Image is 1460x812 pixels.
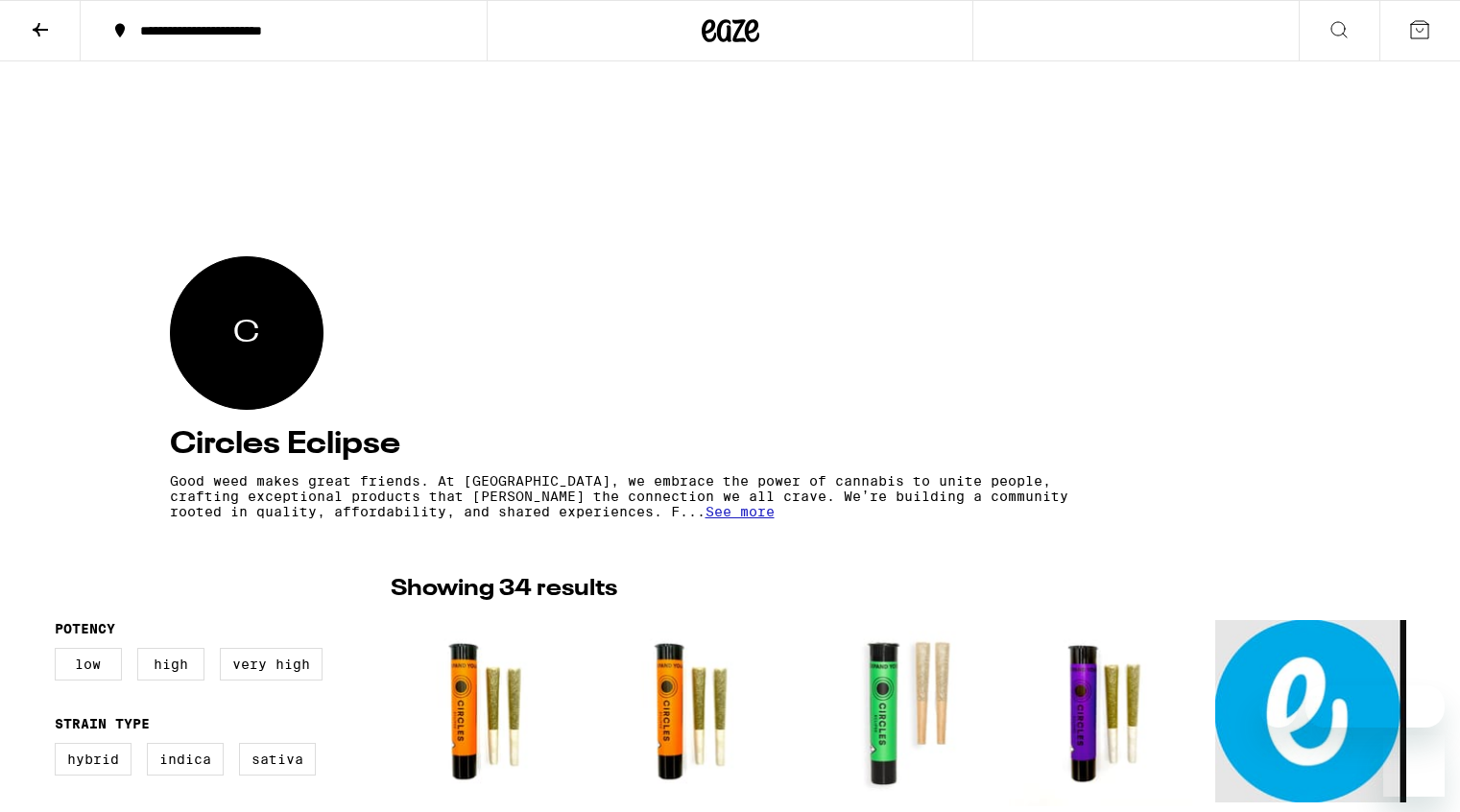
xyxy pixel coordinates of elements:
[233,312,259,354] span: Circles Eclipse
[220,648,323,681] label: Very High
[1383,735,1445,797] iframe: Button to launch messaging window
[239,743,316,776] label: Sativa
[1215,615,1406,807] img: Circles Eclipse - Strawberry Mimosa Diamond Infused 2-Pack - 1g
[55,716,150,731] legend: Strain Type
[147,743,224,776] label: Indica
[170,473,1122,519] p: Good weed makes great friends. At [GEOGRAPHIC_DATA], we embrace the power of cannabis to unite pe...
[596,615,787,807] img: Circles Eclipse - Haze Diamond Infused 2-Pack - 1g
[391,573,617,606] p: Showing 34 results
[1009,615,1200,807] img: Circles Eclipse - Dolato Diamond Infused 2-Pack - 1g
[802,615,993,807] img: Circles Eclipse - Cherry Runtz Diamond Infused 2-Pack - 1g
[1259,689,1298,728] iframe: Close message
[170,429,1291,460] h4: Circles Eclipse
[55,648,122,681] label: Low
[391,615,582,807] img: Circles Eclipse - Durban Diamond Infused 2-Pack - 1g
[1305,685,1445,728] iframe: Message from company
[706,504,775,519] span: See more
[55,743,132,776] label: Hybrid
[55,621,115,636] legend: Potency
[137,648,204,681] label: High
